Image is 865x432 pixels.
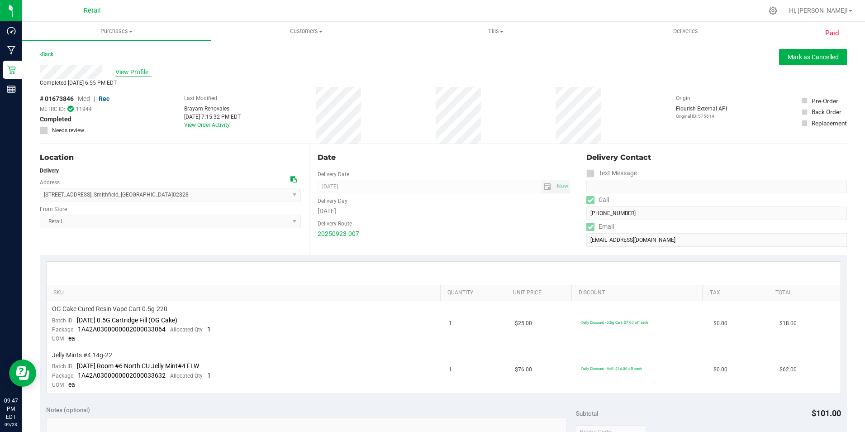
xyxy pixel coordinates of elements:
span: | [94,95,95,102]
div: Copy address to clipboard [290,175,297,184]
span: [DATE] 0.5G Cartridge Fill (OG Cake) [77,317,177,324]
span: $101.00 [812,408,841,418]
div: [DATE] [318,206,570,216]
a: Unit Price [513,289,568,297]
span: Mark as Cancelled [788,53,839,61]
p: 09/23 [4,421,18,428]
span: UOM [52,382,64,388]
iframe: Resource center [9,360,36,387]
div: Brayam Renovales [184,105,241,113]
span: Allocated Qty [170,326,203,333]
a: View Order Activity [184,122,230,128]
label: Delivery Route [318,220,352,228]
span: View Profile [115,67,152,77]
label: Delivery Day [318,197,347,205]
input: Format: (999) 999-9999 [586,180,847,193]
a: SKU [53,289,437,297]
a: Total [775,289,830,297]
inline-svg: Dashboard [7,26,16,35]
span: Purchases [22,27,211,35]
span: Completed [40,115,71,124]
p: 09:47 PM EDT [4,397,18,421]
div: Manage settings [767,6,779,15]
span: Retail [84,7,101,14]
label: Email [586,220,614,233]
span: $76.00 [515,365,532,374]
label: Last Modified [184,94,217,102]
span: Rec [99,95,109,102]
div: Date [318,152,570,163]
span: # 01673846 [40,94,74,104]
div: Delivery Contact [586,152,847,163]
label: Origin [676,94,690,102]
span: Completed [DATE] 6:55 PM EDT [40,80,117,86]
span: Allocated Qty [170,373,203,379]
button: Mark as Cancelled [779,49,847,65]
label: Call [586,193,609,206]
span: $18.00 [779,319,797,328]
span: OG Cake Cured Resin Vape Cart 0.5g-220 [52,305,167,313]
span: 1A42A0300000002000033632 [78,372,166,379]
span: Subtotal [576,410,598,417]
span: Tills [402,27,590,35]
div: Replacement [812,119,846,128]
span: Customers [212,27,400,35]
div: Pre-Order [812,96,838,106]
span: Needs review [52,126,84,134]
span: Daily Discount - Half: $14.00 off each [581,366,642,371]
span: 11944 [76,105,92,113]
label: Text Message [586,167,637,180]
strong: Delivery [40,168,59,174]
span: Hi, [PERSON_NAME]! [789,7,848,14]
a: Purchases [22,22,211,41]
a: 20250923-007 [318,230,359,237]
span: ea [68,335,75,342]
span: Package [52,373,73,379]
label: From Store [40,205,67,213]
a: Quantity [447,289,502,297]
span: $0.00 [713,365,727,374]
span: Batch ID [52,363,72,370]
span: 1 [449,319,452,328]
span: 1 [449,365,452,374]
label: Address [40,178,60,187]
inline-svg: Manufacturing [7,46,16,55]
a: Back [40,51,53,58]
span: Deliveries [661,27,710,35]
div: Flourish External API [676,105,727,120]
inline-svg: Reports [7,85,16,94]
span: Batch ID [52,317,72,324]
span: Med [78,95,90,102]
div: Back Order [812,107,841,116]
span: $62.00 [779,365,797,374]
a: Tills [401,22,591,41]
span: UOM [52,336,64,342]
input: Format: (999) 999-9999 [586,206,847,220]
span: 1 [207,372,211,379]
span: 1A42A0300000002000033064 [78,326,166,333]
a: Deliveries [591,22,780,41]
p: Original ID: 575614 [676,113,727,120]
span: Jelly Mints #4 14g-22 [52,351,112,360]
label: Delivery Date [318,170,349,178]
span: Daily Discount - 0.5g Cart: $7.00 off each [581,320,648,325]
span: Paid [825,28,839,38]
a: Tax [710,289,765,297]
a: Customers [211,22,401,41]
span: $0.00 [713,319,727,328]
span: [DATE] Room #6 North CU Jelly Mint#4 FLW [77,362,199,370]
span: 1 [207,326,211,333]
span: $25.00 [515,319,532,328]
div: Location [40,152,301,163]
span: METRC ID: [40,105,65,113]
div: [DATE] 7:15:32 PM EDT [184,113,241,121]
inline-svg: Retail [7,65,16,74]
span: In Sync [67,105,74,113]
span: ea [68,381,75,388]
a: Discount [579,289,699,297]
span: Notes (optional) [46,406,90,413]
span: Package [52,326,73,333]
